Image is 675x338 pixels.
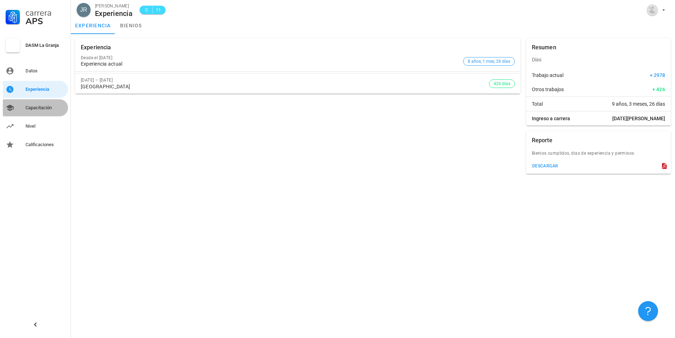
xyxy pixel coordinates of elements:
div: APS [26,17,65,26]
div: Reporte [532,131,552,150]
span: + 2978 [650,72,665,79]
div: avatar [77,3,91,17]
div: Experiencia actual [81,61,460,67]
span: 11 [156,6,161,13]
div: Desde el [DATE] [81,55,460,60]
div: Calificaciones [26,142,65,148]
a: Capacitación [3,99,68,116]
div: Experiencia [26,87,65,92]
a: Experiencia [3,81,68,98]
a: bienios [115,17,147,34]
span: 9 años, 3 meses, 26 días [612,100,665,107]
div: descargar [532,164,558,168]
span: [DATE][PERSON_NAME] [612,115,665,122]
div: Nivel [26,123,65,129]
div: Capacitación [26,105,65,111]
div: [GEOGRAPHIC_DATA] [81,84,489,90]
span: + 426 [652,86,665,93]
div: Días [526,51,671,68]
span: C [144,6,150,13]
div: Carrera [26,9,65,17]
div: Experiencia [81,38,111,57]
span: Trabajo actual [532,72,563,79]
span: Ingreso a carrera [532,115,570,122]
div: avatar [647,4,658,16]
a: experiencia [71,17,115,34]
div: DASM La Granja [26,43,65,48]
span: 426 días [494,80,510,88]
div: Experiencia [95,10,133,17]
span: JR [80,3,87,17]
span: Otros trabajos [532,86,564,93]
div: Resumen [532,38,556,57]
span: 8 años, 1 mes, 26 días [468,57,510,65]
a: Calificaciones [3,136,68,153]
div: [DATE] – [DATE] [81,78,489,83]
span: Total [532,100,543,107]
button: descargar [529,161,561,171]
a: Datos [3,62,68,79]
div: Datos [26,68,65,74]
a: Nivel [3,118,68,135]
div: [PERSON_NAME] [95,2,133,10]
div: Bienios cumplidos, dias de experiencia y permisos. [526,150,671,161]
